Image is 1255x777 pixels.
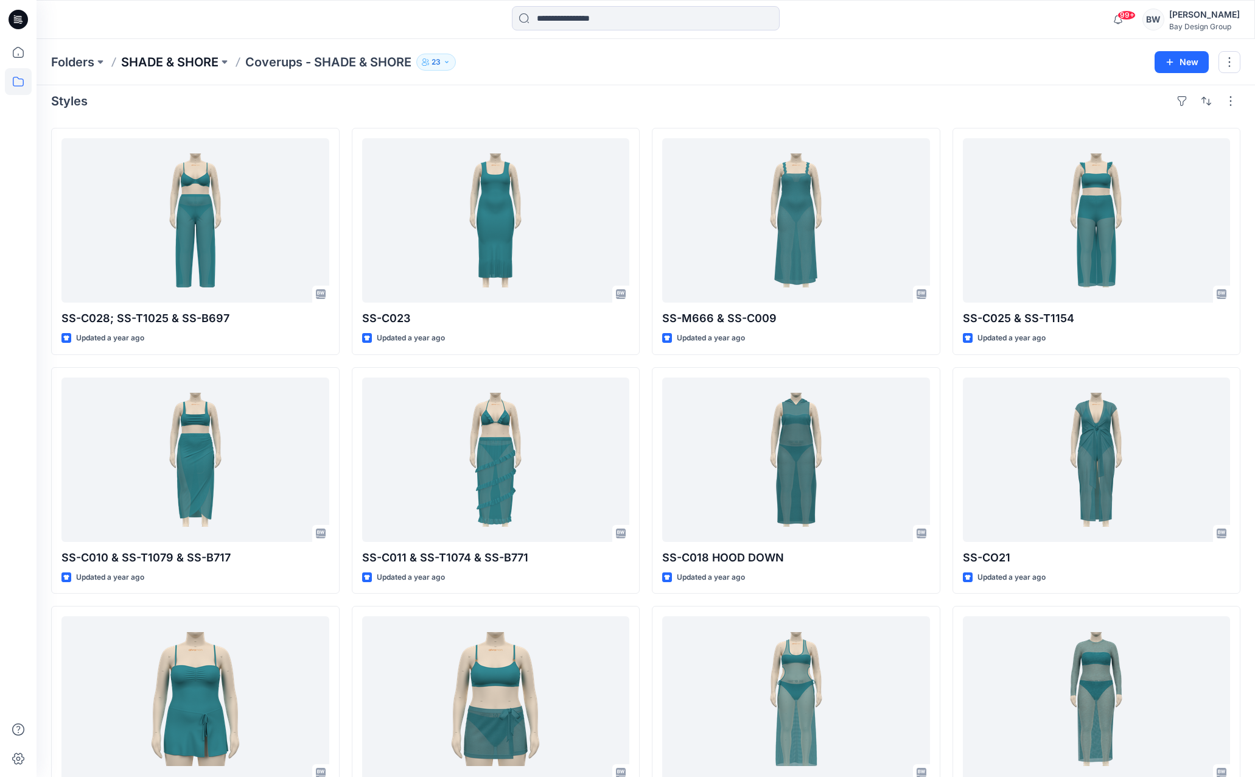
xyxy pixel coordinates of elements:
p: Coverups - SHADE & SHORE [245,54,411,71]
p: Updated a year ago [377,571,445,584]
a: SS-M666 & SS-C009 [662,138,930,303]
p: SS-CO21 [963,549,1231,566]
a: SS-C010 & SS-T1079 & SS-B717 [61,378,329,542]
p: Updated a year ago [377,332,445,345]
a: SS-C028; SS-T1025 & SS-B697 [61,138,329,303]
a: SS-C011 & SS-T1074 & SS-B771 [362,378,630,542]
p: SS-M666 & SS-C009 [662,310,930,327]
p: SS-C018 HOOD DOWN [662,549,930,566]
p: SS-C025 & SS-T1154 [963,310,1231,327]
a: SS-C025 & SS-T1154 [963,138,1231,303]
div: BW [1142,9,1164,30]
a: SS-CO21 [963,378,1231,542]
p: 23 [432,55,441,69]
p: SS-C028; SS-T1025 & SS-B697 [61,310,329,327]
h4: Styles [51,94,88,108]
a: SHADE & SHORE [121,54,218,71]
div: Bay Design Group [1169,22,1240,31]
div: [PERSON_NAME] [1169,7,1240,22]
p: Updated a year ago [76,571,144,584]
p: SS-C023 [362,310,630,327]
p: Updated a year ago [677,571,745,584]
p: Updated a year ago [76,332,144,345]
p: SS-C010 & SS-T1079 & SS-B717 [61,549,329,566]
button: New [1155,51,1209,73]
p: SS-C011 & SS-T1074 & SS-B771 [362,549,630,566]
a: SS-C018 HOOD DOWN [662,378,930,542]
p: Updated a year ago [977,571,1046,584]
a: SS-C023 [362,138,630,303]
span: 99+ [1117,10,1136,20]
p: Updated a year ago [677,332,745,345]
button: 23 [416,54,456,71]
a: Folders [51,54,94,71]
p: Updated a year ago [977,332,1046,345]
